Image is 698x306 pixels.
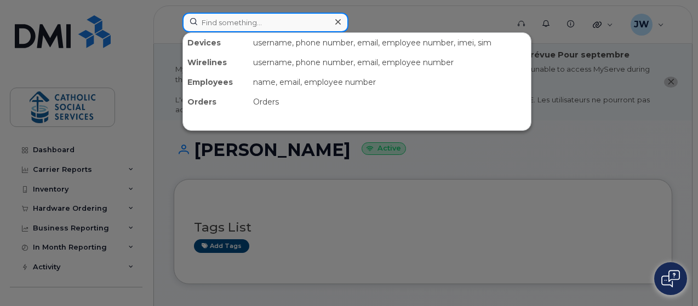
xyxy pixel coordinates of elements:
div: username, phone number, email, employee number [249,53,531,72]
div: Employees [183,72,249,92]
div: Devices [183,33,249,53]
div: name, email, employee number [249,72,531,92]
img: Open chat [661,270,680,287]
div: Orders [249,92,531,112]
div: Orders [183,92,249,112]
div: username, phone number, email, employee number, imei, sim [249,33,531,53]
div: Wirelines [183,53,249,72]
